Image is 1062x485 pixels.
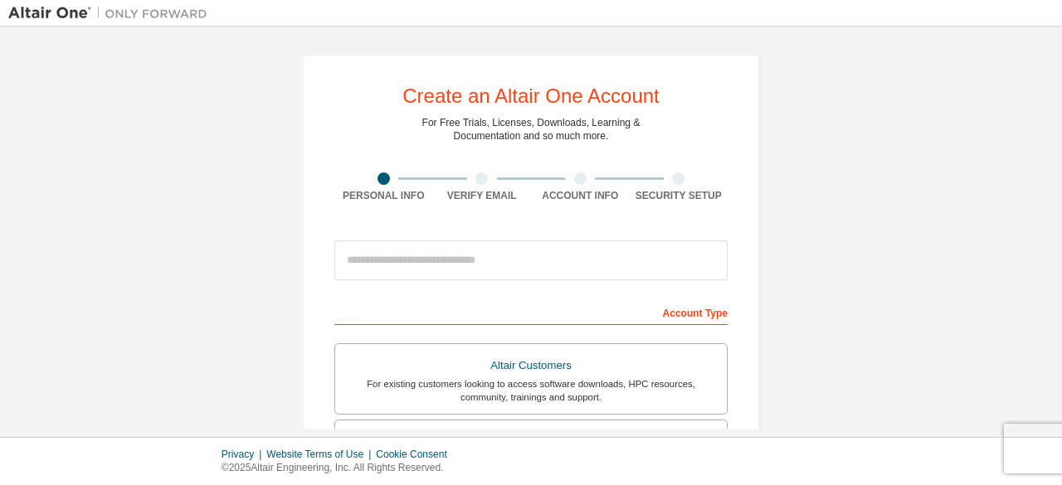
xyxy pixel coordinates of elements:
[630,189,728,202] div: Security Setup
[433,189,532,202] div: Verify Email
[422,116,641,143] div: For Free Trials, Licenses, Downloads, Learning & Documentation and so much more.
[376,448,456,461] div: Cookie Consent
[334,298,728,325] div: Account Type
[222,448,266,461] div: Privacy
[266,448,376,461] div: Website Terms of Use
[531,189,630,202] div: Account Info
[402,86,660,106] div: Create an Altair One Account
[8,5,216,22] img: Altair One
[345,377,717,404] div: For existing customers looking to access software downloads, HPC resources, community, trainings ...
[222,461,457,475] p: © 2025 Altair Engineering, Inc. All Rights Reserved.
[345,354,717,377] div: Altair Customers
[334,189,433,202] div: Personal Info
